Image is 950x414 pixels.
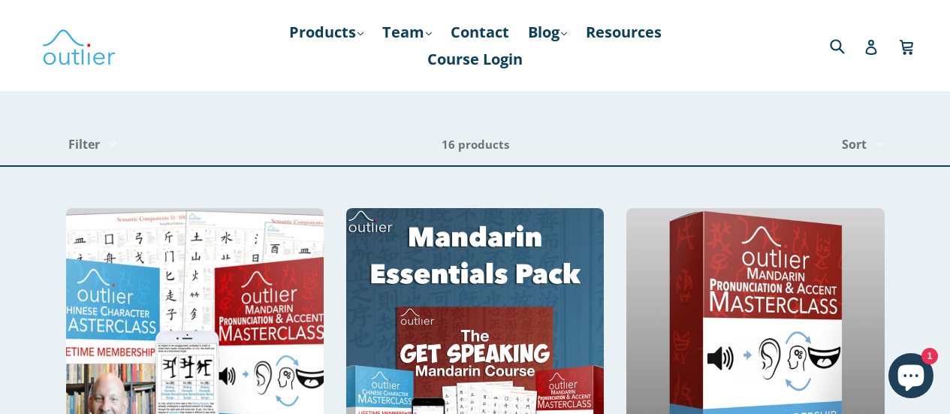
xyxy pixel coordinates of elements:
[826,30,867,61] input: Search
[41,24,116,68] img: Outlier Linguistics
[442,137,509,152] span: 16 products
[375,19,439,46] a: Team
[282,19,371,46] a: Products
[420,46,530,73] a: Course Login
[884,353,938,402] inbox-online-store-chat: Shopify online store chat
[578,19,669,46] a: Resources
[520,19,575,46] a: Blog
[443,19,517,46] a: Contact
